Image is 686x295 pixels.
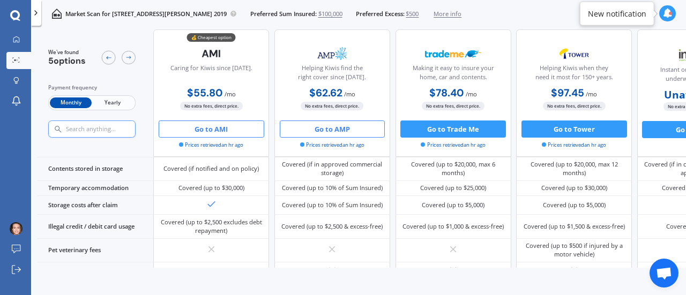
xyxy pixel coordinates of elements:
span: No extra fees, direct price. [301,102,363,110]
div: Excess-free eyewear claim [38,262,153,281]
div: Covered (up to $5,000) [543,201,606,209]
span: No extra fees, direct price. [543,102,606,110]
span: / mo [344,90,355,98]
div: Covered (up to $30,000) [178,184,244,192]
div: Covered (up to 10% of Sum Insured) [282,201,383,209]
span: 5 options [48,56,86,67]
div: New notification [588,8,646,19]
img: home-and-contents.b802091223b8502ef2dd.svg [51,9,62,19]
span: We've found [48,49,86,56]
button: Go to AMI [159,120,264,138]
img: ACg8ocLC_0lXN8oWyeBo30J_MwbBWTeN8usn7R6Iyci2X_S6yRpa4TGO=s96-c [10,222,23,235]
div: Open chat [650,259,678,288]
div: Covered (up to $30,000) [541,184,607,192]
div: Covered (up to 10% of Sum Insured) [282,184,383,192]
b: $78.40 [429,86,464,100]
button: Go to Trade Me [400,120,506,138]
div: Covered (if in approved commercial storage) [281,160,384,177]
span: Preferred Excess: [356,10,405,18]
div: 💰 Cheapest option [187,34,236,42]
div: Helping Kiwis find the right cover since [DATE]. [282,64,383,85]
div: Option <$10/month [184,267,239,276]
div: Contents stored in storage [38,157,153,181]
img: AMP.webp [304,43,361,64]
span: Prices retrieved an hr ago [300,141,364,149]
span: No extra fees, direct price. [180,102,243,110]
div: Storage costs after claim [38,196,153,215]
div: Helping Kiwis when they need it most for 150+ years. [524,64,624,85]
b: $97.45 [551,86,584,100]
span: $500 [406,10,419,18]
button: Go to AMP [280,120,385,138]
div: Covered (up to $1,000 & excess-free) [402,222,504,231]
div: Making it easy to insure your home, car and contents. [402,64,503,85]
div: Covered (up to $20,000, max 6 months) [402,160,505,177]
span: Prices retrieved an hr ago [542,141,606,149]
span: Monthly [50,97,92,109]
div: Payment frequency [48,84,136,92]
div: Covered (up to $1,500 & excess-free) [524,222,625,231]
div: Covered (up to $20,000, max 12 months) [523,160,625,177]
img: Tower.webp [546,43,602,64]
div: Covered (up to $500 if injured by a motor vehicle) [523,241,625,259]
div: Covered (up to $5,000) [422,201,484,209]
input: Search anything... [65,125,153,133]
span: $100,000 [318,10,342,18]
span: Yearly [92,97,133,109]
button: Go to Tower [521,120,627,138]
span: / mo [466,90,477,98]
p: Market Scan for [STREET_ADDRESS][PERSON_NAME] 2019 [65,10,227,18]
span: / mo [586,90,597,98]
div: Temporary accommodation [38,181,153,196]
span: Prices retrieved an hr ago [179,141,243,149]
span: / mo [225,90,236,98]
span: Preferred Sum Insured: [250,10,317,18]
div: Covered (if notified and on policy) [163,164,259,173]
div: Covered (up to $2,500 & excess-free) [281,222,383,231]
b: $55.80 [187,86,223,100]
img: Trademe.webp [425,43,482,64]
b: $62.62 [309,86,342,100]
img: AMI-text-1.webp [183,43,240,64]
div: Pet veterinary fees [38,239,153,262]
span: Prices retrieved an hr ago [421,141,485,149]
div: Caring for Kiwis since [DATE]. [170,64,252,85]
span: More info [434,10,461,18]
div: Covered (up to $25,000) [420,184,486,192]
div: Covered (up to $2,500 excludes debt repayment) [160,218,263,235]
span: No extra fees, direct price. [422,102,484,110]
div: Illegal credit / debit card usage [38,215,153,238]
